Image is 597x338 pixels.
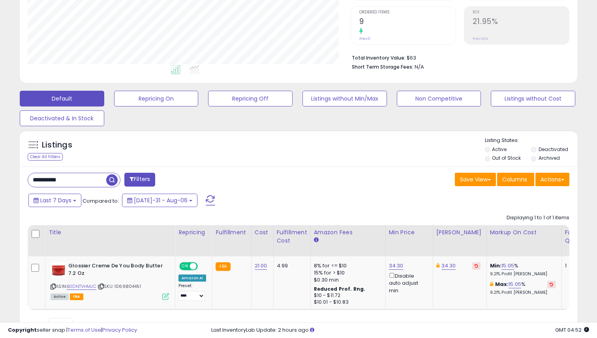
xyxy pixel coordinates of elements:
[492,146,507,153] label: Active
[436,228,483,237] div: [PERSON_NAME]
[70,293,83,300] span: FBA
[507,214,569,222] div: Displaying 1 to 1 of 1 items
[490,271,556,277] p: 9.21% Profit [PERSON_NAME]
[314,228,382,237] div: Amazon Fees
[211,327,589,334] div: Last InventoryLab Update: 2 hours ago.
[473,36,488,41] small: Prev: N/A
[486,225,561,256] th: The percentage added to the cost of goods (COGS) that forms the calculator for Min & Max prices.
[535,173,569,186] button: Actions
[490,228,558,237] div: Markup on Cost
[490,281,556,295] div: %
[314,237,319,244] small: Amazon Fees.
[20,91,104,106] button: Default
[415,63,424,71] span: N/A
[397,91,481,106] button: Non Competitive
[51,293,69,300] span: All listings currently available for purchase on Amazon
[490,262,556,277] div: %
[40,196,71,204] span: Last 7 Days
[455,173,496,186] button: Save View
[490,262,502,269] b: Min:
[277,262,304,269] div: 4.99
[495,280,509,288] b: Max:
[134,196,188,204] span: [DATE]-31 - Aug-06
[539,155,560,161] label: Archived
[490,290,556,295] p: 9.21% Profit [PERSON_NAME]
[491,91,575,106] button: Listings without Cost
[352,54,406,61] b: Total Inventory Value:
[502,176,527,183] span: Columns
[539,146,568,153] label: Deactivated
[102,326,137,334] a: Privacy Policy
[389,271,427,294] div: Disable auto adjust min
[8,327,137,334] div: seller snap | |
[34,321,90,328] span: Show: entries
[359,17,456,28] h2: 9
[497,173,534,186] button: Columns
[509,280,521,288] a: 15.05
[68,262,164,279] b: Glossier Creme De You Body Butter 7.2 Oz
[49,228,172,237] div: Title
[122,194,197,207] button: [DATE]-31 - Aug-06
[114,91,199,106] button: Repricing On
[197,263,209,270] span: OFF
[555,326,589,334] span: 2025-08-14 04:52 GMT
[208,91,293,106] button: Repricing Off
[216,228,248,237] div: Fulfillment
[314,276,379,284] div: $0.30 min
[473,17,569,28] h2: 21.95%
[441,262,456,270] a: 34.30
[20,110,104,126] button: Deactivated & In Stock
[83,197,119,205] span: Compared to:
[28,153,63,161] div: Clear All Filters
[124,173,155,187] button: Filters
[314,292,379,299] div: $10 - $11.72
[180,263,190,270] span: ON
[98,283,141,289] span: | SKU: 1069804451
[565,262,589,269] div: 1
[68,326,101,334] a: Terms of Use
[314,286,366,292] b: Reduced Prof. Rng.
[314,269,379,276] div: 15% for > $10
[255,228,270,237] div: Cost
[389,262,404,270] a: 34.30
[8,326,37,334] strong: Copyright
[352,63,413,70] b: Short Term Storage Fees:
[178,283,206,301] div: Preset:
[255,262,267,270] a: 21.00
[359,10,456,15] span: Ordered Items
[314,262,379,269] div: 8% for <= $10
[178,275,206,282] div: Amazon AI
[473,10,569,15] span: ROI
[302,91,387,106] button: Listings without Min/Max
[51,262,169,299] div: ASIN:
[314,299,379,306] div: $10.01 - $10.83
[51,262,66,278] img: 315MsZkO9jL._SL40_.jpg
[359,36,370,41] small: Prev: 0
[485,137,578,144] p: Listing States:
[28,194,81,207] button: Last 7 Days
[277,228,307,245] div: Fulfillment Cost
[492,155,521,161] label: Out of Stock
[216,262,230,271] small: FBA
[501,262,514,270] a: 15.05
[565,228,592,245] div: Fulfillable Quantity
[42,140,72,151] h5: Listings
[67,283,96,290] a: B0DNTVHMJC
[389,228,430,237] div: Min Price
[352,52,563,62] li: $63
[178,228,209,237] div: Repricing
